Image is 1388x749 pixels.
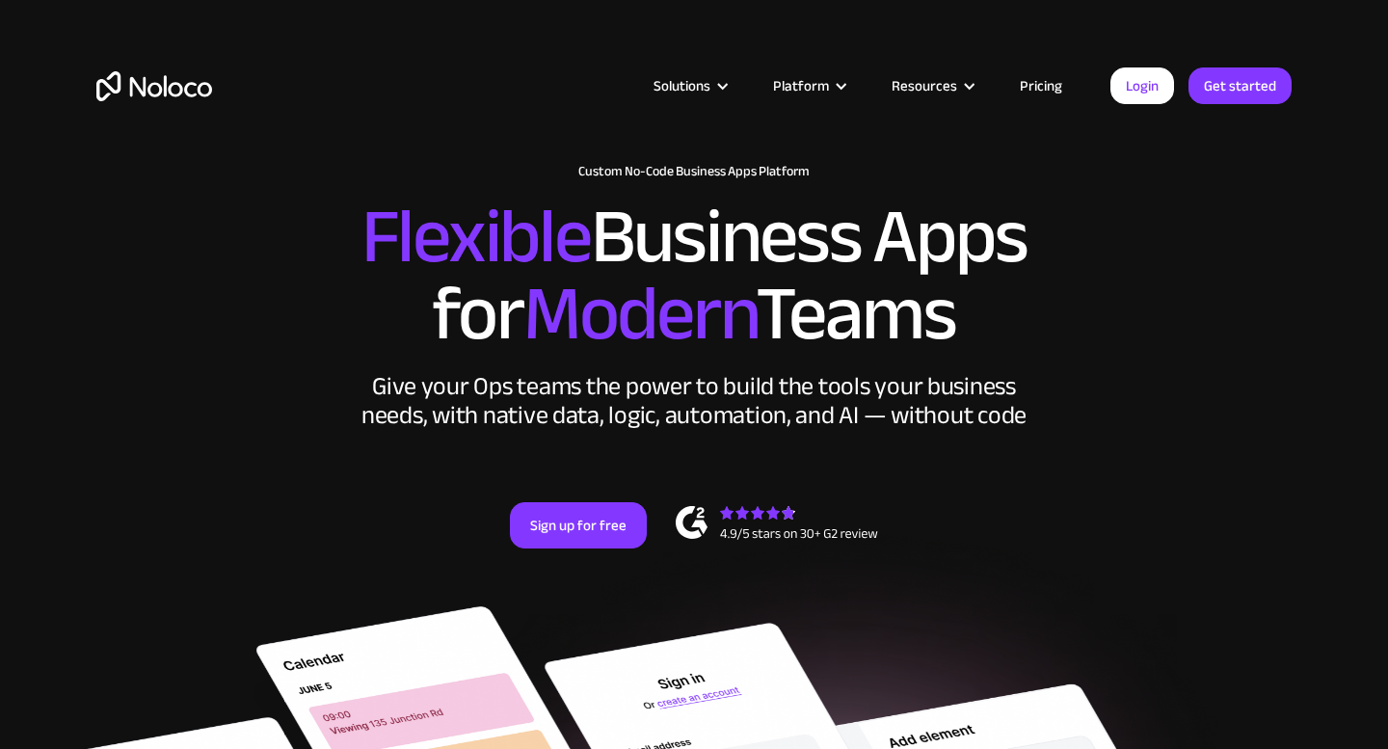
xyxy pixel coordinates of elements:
[1188,67,1292,104] a: Get started
[892,73,957,98] div: Resources
[773,73,829,98] div: Platform
[357,372,1031,430] div: Give your Ops teams the power to build the tools your business needs, with native data, logic, au...
[1110,67,1174,104] a: Login
[629,73,749,98] div: Solutions
[510,502,647,548] a: Sign up for free
[523,242,756,386] span: Modern
[654,73,710,98] div: Solutions
[361,165,591,308] span: Flexible
[867,73,996,98] div: Resources
[749,73,867,98] div: Platform
[96,199,1292,353] h2: Business Apps for Teams
[96,71,212,101] a: home
[996,73,1086,98] a: Pricing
